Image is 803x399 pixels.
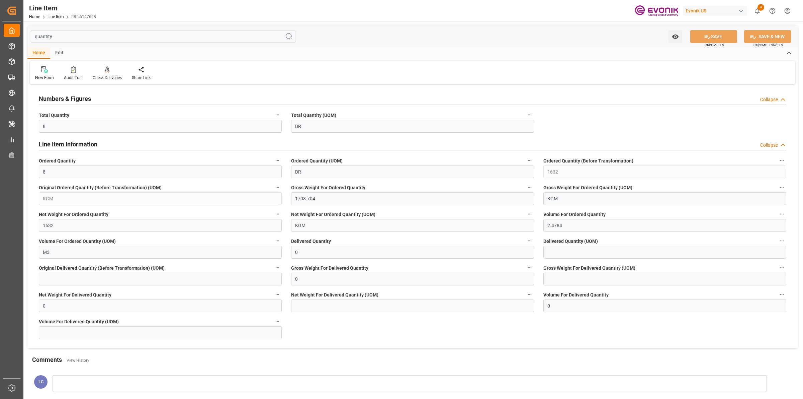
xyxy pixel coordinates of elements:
[705,43,724,48] span: Ctrl/CMD + S
[635,5,678,17] img: Evonik-brand-mark-Deep-Purple-RGB.jpeg_1700498283.jpeg
[48,14,64,19] a: Line Item
[93,75,122,81] div: Check Deliveries
[525,183,534,192] button: Gross Weight For Ordered Quantity
[39,157,76,164] span: Ordered Quantity
[543,265,635,272] span: Gross Weight For Delivered Quantity (UOM)
[273,317,282,326] button: Volume For Delivered Quantity (UOM)
[525,237,534,245] button: Delivered Quantity
[543,157,633,164] span: Ordered Quantity (Before Transformation)
[543,238,598,245] span: Delivered Quantity (UOM)
[525,210,534,218] button: Net Weight For Ordered Quantity (UOM)
[668,30,682,43] button: open menu
[778,290,786,299] button: Volume For Delivered Quantity
[50,48,69,59] div: Edit
[27,48,50,59] div: Home
[760,96,778,103] div: Collapse
[757,4,764,11] span: 3
[273,290,282,299] button: Net Weight For Delivered Quantity
[778,183,786,192] button: Gross Weight For Ordered Quantity (UOM)
[39,140,97,149] h2: Line Item Information
[64,75,83,81] div: Audit Trail
[35,75,54,81] div: New Form
[39,112,69,119] span: Total Quantity
[273,183,282,192] button: Original Ordered Quantity (Before Transformation) (UOM)
[39,184,162,191] span: Original Ordered Quantity (Before Transformation) (UOM)
[750,3,765,18] button: show 3 new notifications
[543,184,632,191] span: Gross Weight For Ordered Quantity (UOM)
[273,263,282,272] button: Original Delivered Quantity (Before Transformation) (UOM)
[39,265,165,272] span: Original Delivered Quantity (Before Transformation) (UOM)
[29,3,96,13] div: Line Item
[67,358,89,363] a: View History
[291,238,331,245] span: Delivered Quantity
[778,210,786,218] button: Volume For Ordered Quantity
[778,263,786,272] button: Gross Weight For Delivered Quantity (UOM)
[273,156,282,165] button: Ordered Quantity
[778,237,786,245] button: Delivered Quantity (UOM)
[291,265,368,272] span: Gross Weight For Delivered Quantity
[683,4,750,17] button: Evonik US
[273,210,282,218] button: Net Weight For Ordered Quantity
[32,355,62,364] h2: Comments
[765,3,780,18] button: Help Center
[132,75,151,81] div: Share Link
[291,184,365,191] span: Gross Weight For Ordered Quantity
[273,237,282,245] button: Volume For Ordered Quantity (UOM)
[744,30,791,43] button: SAVE & NEW
[525,156,534,165] button: Ordered Quantity (UOM)
[525,290,534,299] button: Net Weight For Delivered Quantity (UOM)
[291,291,378,298] span: Net Weight For Delivered Quantity (UOM)
[38,379,43,384] span: LC
[39,318,119,325] span: Volume For Delivered Quantity (UOM)
[39,238,116,245] span: Volume For Ordered Quantity (UOM)
[291,157,343,164] span: Ordered Quantity (UOM)
[753,43,783,48] span: Ctrl/CMD + Shift + S
[778,156,786,165] button: Ordered Quantity (Before Transformation)
[690,30,737,43] button: SAVE
[39,211,108,218] span: Net Weight For Ordered Quantity
[683,6,747,16] div: Evonik US
[31,30,295,43] input: Search Fields
[525,111,534,119] button: Total Quantity (UOM)
[543,211,606,218] span: Volume For Ordered Quantity
[760,142,778,149] div: Collapse
[543,291,609,298] span: Volume For Delivered Quantity
[525,263,534,272] button: Gross Weight For Delivered Quantity
[273,111,282,119] button: Total Quantity
[29,14,40,19] a: Home
[291,211,375,218] span: Net Weight For Ordered Quantity (UOM)
[39,291,111,298] span: Net Weight For Delivered Quantity
[39,94,91,103] h2: Numbers & Figures
[291,112,336,119] span: Total Quantity (UOM)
